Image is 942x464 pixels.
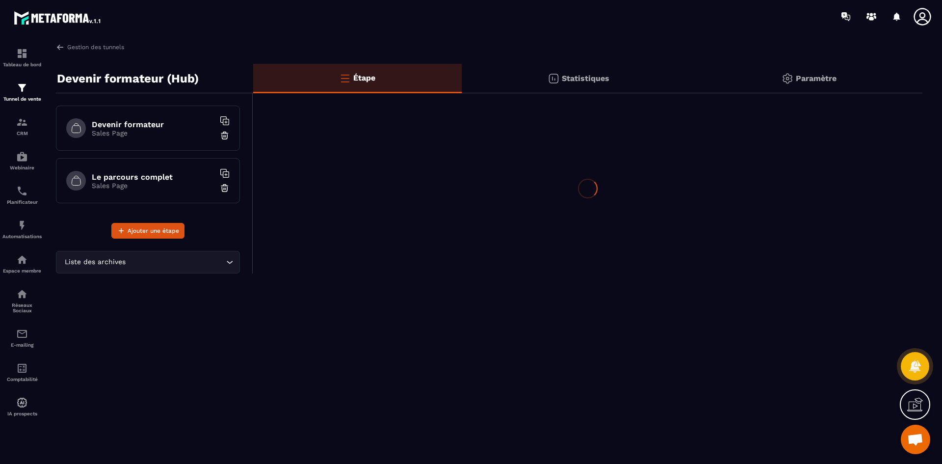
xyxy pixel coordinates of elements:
[2,62,42,67] p: Tableau de bord
[2,234,42,239] p: Automatisations
[796,74,837,83] p: Paramètre
[128,257,224,268] input: Search for option
[16,48,28,59] img: formation
[62,257,128,268] span: Liste des archives
[16,288,28,300] img: social-network
[353,73,375,82] p: Étape
[2,281,42,321] a: social-networksocial-networkRéseaux Sociaux
[57,69,199,88] p: Devenir formateur (Hub)
[16,328,28,340] img: email
[56,43,124,52] a: Gestion des tunnels
[16,362,28,374] img: accountant
[2,268,42,273] p: Espace membre
[16,151,28,163] img: automations
[56,251,240,273] div: Search for option
[2,377,42,382] p: Comptabilité
[14,9,102,27] img: logo
[16,254,28,266] img: automations
[16,116,28,128] img: formation
[2,165,42,170] p: Webinaire
[548,73,559,84] img: stats.20deebd0.svg
[782,73,793,84] img: setting-gr.5f69749f.svg
[92,182,214,190] p: Sales Page
[111,223,184,239] button: Ajouter une étape
[92,172,214,182] h6: Le parcours complet
[128,226,179,236] span: Ajouter une étape
[56,43,65,52] img: arrow
[2,109,42,143] a: formationformationCRM
[2,75,42,109] a: formationformationTunnel de vente
[2,342,42,348] p: E-mailing
[2,143,42,178] a: automationsautomationsWebinaire
[2,40,42,75] a: formationformationTableau de bord
[562,74,609,83] p: Statistiques
[2,212,42,246] a: automationsautomationsAutomatisations
[2,355,42,389] a: accountantaccountantComptabilité
[16,82,28,94] img: formation
[220,131,230,140] img: trash
[92,129,214,137] p: Sales Page
[2,96,42,102] p: Tunnel de vente
[16,397,28,409] img: automations
[2,302,42,313] p: Réseaux Sociaux
[2,411,42,416] p: IA prospects
[220,183,230,193] img: trash
[2,321,42,355] a: emailemailE-mailing
[92,120,214,129] h6: Devenir formateur
[901,425,930,454] a: Ouvrir le chat
[16,219,28,231] img: automations
[2,199,42,205] p: Planificateur
[2,131,42,136] p: CRM
[16,185,28,197] img: scheduler
[2,178,42,212] a: schedulerschedulerPlanificateur
[339,72,351,84] img: bars-o.4a397970.svg
[2,246,42,281] a: automationsautomationsEspace membre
